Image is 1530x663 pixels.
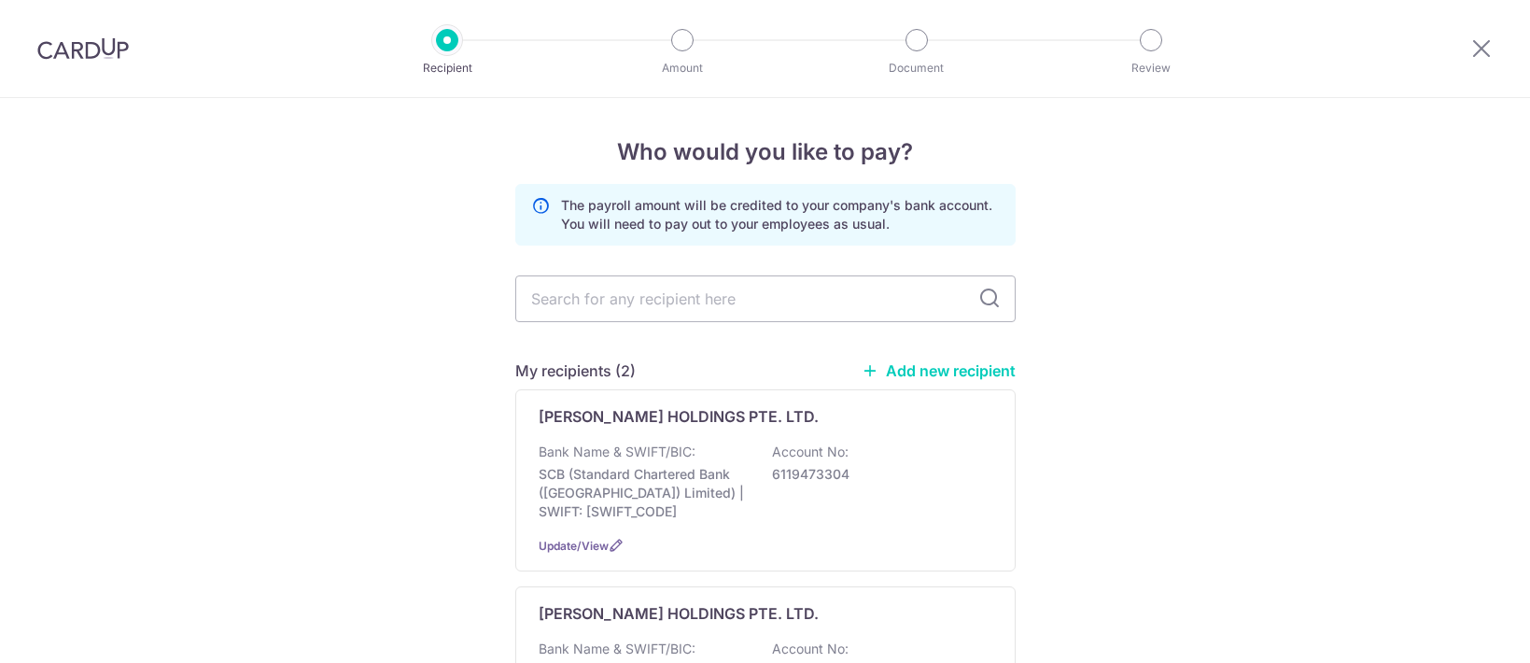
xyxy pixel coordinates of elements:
[561,196,1000,233] p: The payroll amount will be credited to your company's bank account. You will need to pay out to y...
[515,275,1016,322] input: Search for any recipient here
[772,465,981,484] p: 6119473304
[862,361,1016,380] a: Add new recipient
[539,640,695,658] p: Bank Name & SWIFT/BIC:
[539,539,609,553] a: Update/View
[848,59,986,78] p: Document
[1411,607,1511,654] iframe: Opens a widget where you can find more information
[772,443,849,461] p: Account No:
[539,443,695,461] p: Bank Name & SWIFT/BIC:
[539,602,819,625] p: [PERSON_NAME] HOLDINGS PTE. LTD.
[613,59,751,78] p: Amount
[1082,59,1220,78] p: Review
[539,405,819,428] p: [PERSON_NAME] HOLDINGS PTE. LTD.
[515,135,1016,169] h4: Who would you like to pay?
[515,360,636,382] h5: My recipients (2)
[539,465,748,521] p: SCB (Standard Chartered Bank ([GEOGRAPHIC_DATA]) Limited) | SWIFT: [SWIFT_CODE]
[772,640,849,658] p: Account No:
[378,59,516,78] p: Recipient
[37,37,129,60] img: CardUp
